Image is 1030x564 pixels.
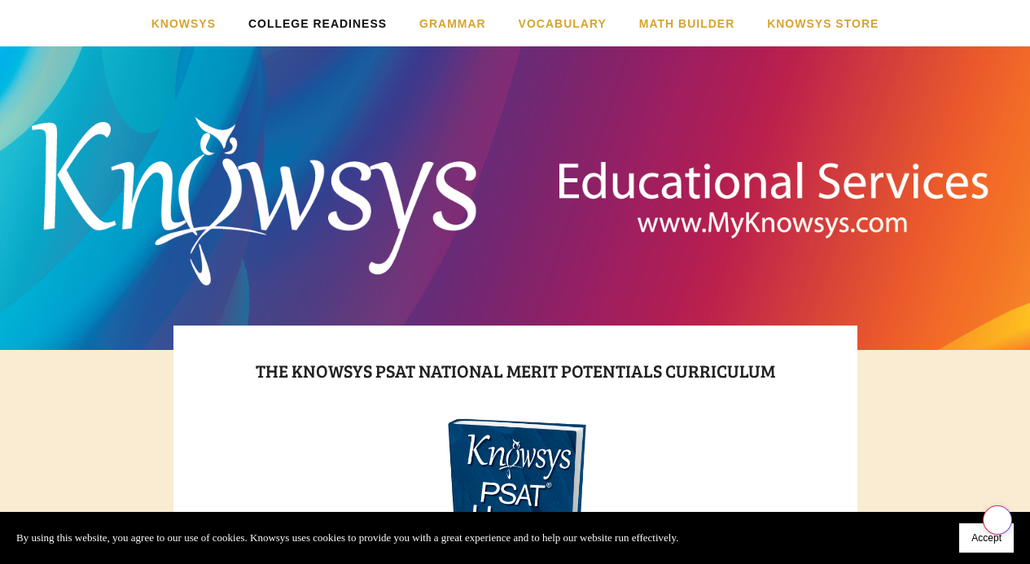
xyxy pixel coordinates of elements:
button: Accept [959,523,1014,553]
h1: The Knowsys PSAT National merit potentials curriculum [216,356,815,385]
span: Accept [971,532,1002,544]
a: Knowsys Educational Services [289,70,741,291]
p: By using this website, you agree to our use of cookies. Knowsys uses cookies to provide you with ... [16,529,678,547]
